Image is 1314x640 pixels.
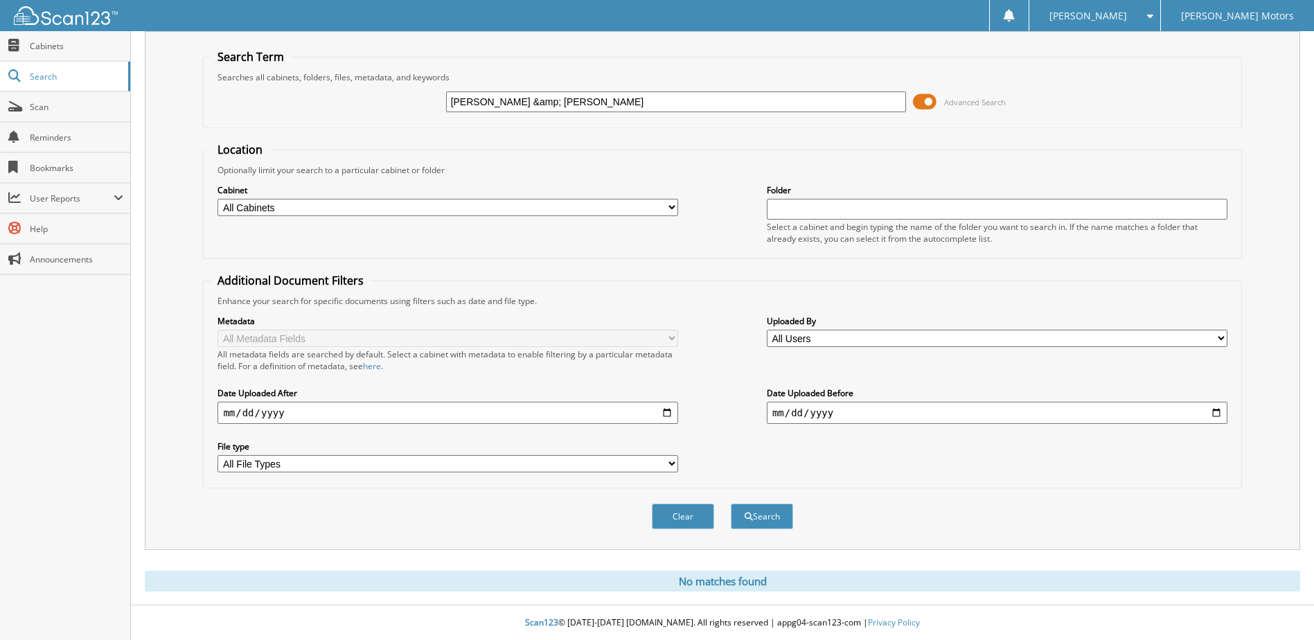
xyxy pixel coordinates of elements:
span: Bookmarks [30,162,123,174]
span: Reminders [30,132,123,143]
div: © [DATE]-[DATE] [DOMAIN_NAME]. All rights reserved | appg04-scan123-com | [131,606,1314,640]
input: start [217,402,678,424]
legend: Additional Document Filters [211,273,371,288]
label: Folder [767,184,1227,196]
iframe: Chat Widget [1245,574,1314,640]
span: Scan [30,101,123,113]
span: Announcements [30,254,123,265]
span: Advanced Search [944,97,1006,107]
div: Searches all cabinets, folders, files, metadata, and keywords [211,71,1234,83]
span: Help [30,223,123,235]
label: File type [217,441,678,452]
label: Metadata [217,315,678,327]
a: here [363,360,381,372]
div: Enhance your search for specific documents using filters such as date and file type. [211,295,1234,307]
button: Clear [652,504,714,529]
input: end [767,402,1227,424]
div: No matches found [145,571,1300,592]
button: Search [731,504,793,529]
div: Optionally limit your search to a particular cabinet or folder [211,164,1234,176]
label: Cabinet [217,184,678,196]
div: All metadata fields are searched by default. Select a cabinet with metadata to enable filtering b... [217,348,678,372]
span: [PERSON_NAME] Motors [1181,12,1294,20]
label: Uploaded By [767,315,1227,327]
img: scan123-logo-white.svg [14,6,118,25]
span: Cabinets [30,40,123,52]
span: User Reports [30,193,114,204]
span: Search [30,71,121,82]
legend: Search Term [211,49,291,64]
label: Date Uploaded After [217,387,678,399]
div: Select a cabinet and begin typing the name of the folder you want to search in. If the name match... [767,221,1227,245]
span: [PERSON_NAME] [1049,12,1127,20]
legend: Location [211,142,269,157]
span: Scan123 [525,616,558,628]
a: Privacy Policy [868,616,920,628]
label: Date Uploaded Before [767,387,1227,399]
